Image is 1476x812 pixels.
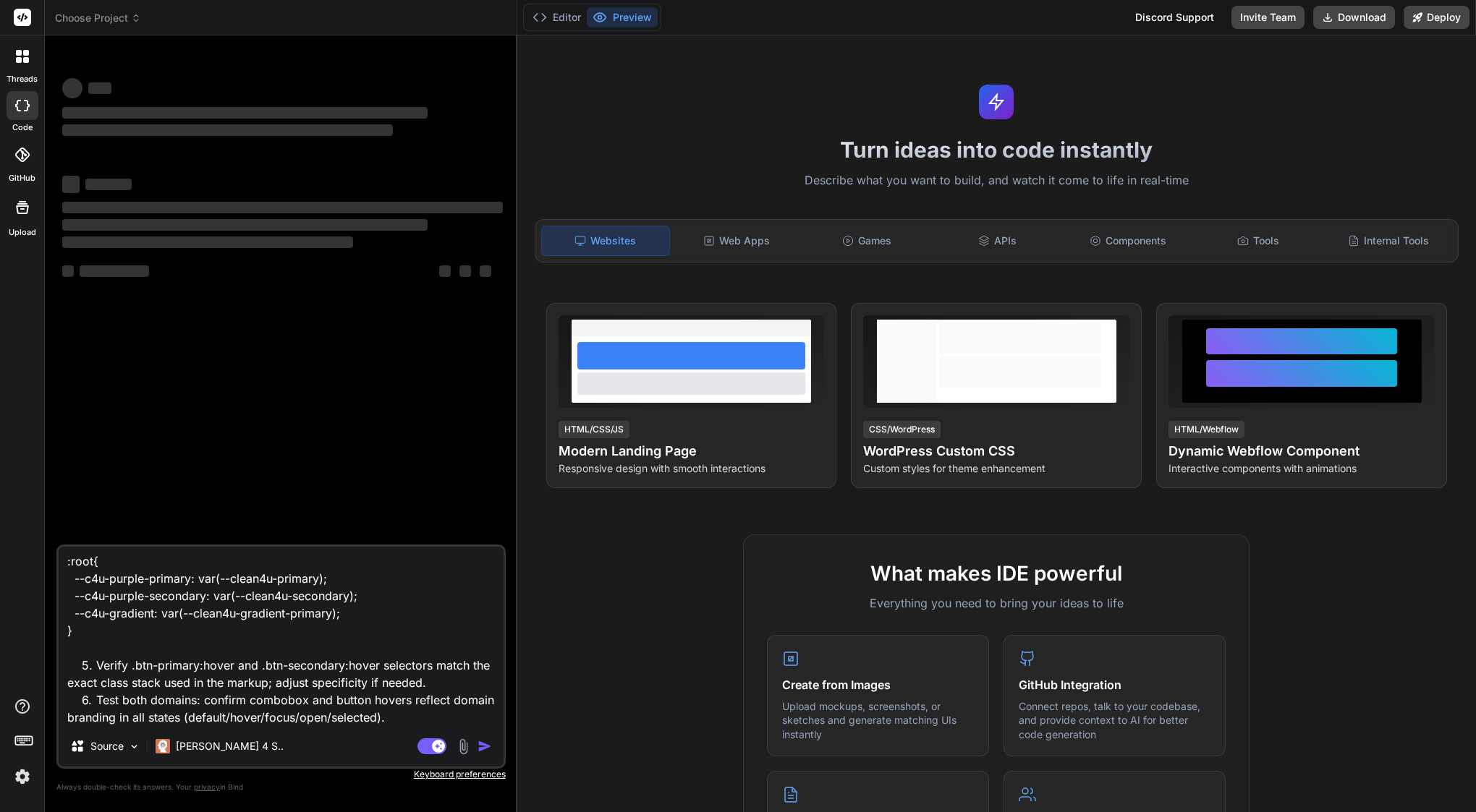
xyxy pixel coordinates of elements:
[478,739,492,753] img: icon
[7,73,38,85] label: threads
[62,78,82,98] span: ‌
[176,739,284,753] p: [PERSON_NAME] 4 S..
[90,739,124,753] p: Source
[1127,6,1223,29] div: Discord Support
[1019,699,1210,742] p: Connect repos, talk to your codebase, and provide context to AI for better code generation
[459,265,471,277] span: ‌
[56,769,506,780] p: Keyboard preferences
[80,265,149,277] span: ‌
[559,461,825,476] p: Responsive design with smooth interactions
[933,226,1061,256] div: APIs
[1404,6,1469,29] button: Deploy
[55,11,141,25] span: Choose Project
[156,739,170,753] img: Claude 4 Sonnet
[194,782,220,791] span: privacy
[62,124,393,136] span: ‌
[439,265,451,277] span: ‌
[88,82,111,94] span: ‌
[62,202,503,213] span: ‌
[9,226,36,239] label: Upload
[9,172,35,184] label: GitHub
[1064,226,1191,256] div: Components
[587,7,658,27] button: Preview
[559,441,825,461] h4: Modern Landing Page
[10,764,35,789] img: settings
[480,265,491,277] span: ‌
[526,171,1467,190] p: Describe what you want to build, and watch it come to life in real-time
[559,421,629,438] div: HTML/CSS/JS
[56,780,506,794] p: Always double-check its answers. Your in Bind
[1313,6,1395,29] button: Download
[1168,441,1435,461] h4: Dynamic Webflow Component
[767,558,1226,589] h2: What makes IDE powerful
[803,226,930,256] div: Games
[767,594,1226,612] p: Everything you need to bring your ideas to life
[62,219,428,231] span: ‌
[62,265,74,277] span: ‌
[12,121,33,134] label: code
[526,137,1467,163] h1: Turn ideas into code instantly
[1019,676,1210,693] h4: GitHub Integration
[62,107,428,119] span: ‌
[863,421,941,438] div: CSS/WordPress
[863,441,1129,461] h4: WordPress Custom CSS
[541,226,670,256] div: Websites
[1325,226,1452,256] div: Internal Tools
[1168,461,1435,476] p: Interactive components with animations
[128,740,140,753] img: Pick Models
[62,236,353,248] span: ‌
[455,738,472,755] img: attachment
[1195,226,1322,256] div: Tools
[782,676,974,693] h4: Create from Images
[59,547,504,726] textarea: Bind — combobox + hover cleanup (no file rewrites, just wiring): 1. Confirm the service <select> ...
[1231,6,1305,29] button: Invite Team
[863,461,1129,476] p: Custom styles for theme enhancement
[673,226,800,256] div: Web Apps
[782,699,974,742] p: Upload mockups, screenshots, or sketches and generate matching UIs instantly
[527,7,587,27] button: Editor
[62,176,80,193] span: ‌
[85,179,132,190] span: ‌
[1168,421,1244,438] div: HTML/Webflow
